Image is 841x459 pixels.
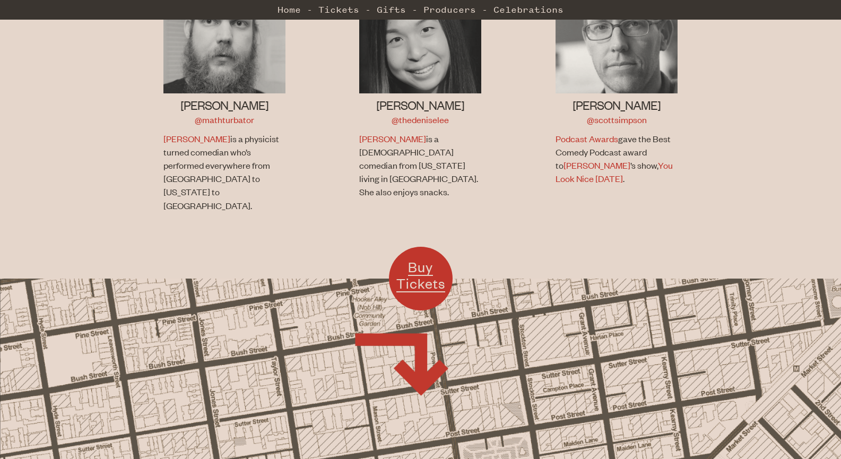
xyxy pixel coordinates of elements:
[389,247,453,310] a: Buy Tickets
[163,97,285,113] h3: [PERSON_NAME]
[359,97,481,113] h3: [PERSON_NAME]
[556,133,618,144] a: Podcast Awards
[163,133,230,144] a: [PERSON_NAME]
[359,133,426,144] a: [PERSON_NAME]
[359,132,479,199] p: is a [DEMOGRAPHIC_DATA] comedian from [US_STATE] living in [GEOGRAPHIC_DATA]. She also enjoys sna...
[556,97,678,113] h3: [PERSON_NAME]
[396,258,445,292] span: Buy Tickets
[587,114,647,125] a: @scottsimpson
[195,114,254,125] a: @mathturbator
[392,114,449,125] a: @thedeniselee
[563,159,630,171] a: [PERSON_NAME]
[556,132,675,186] p: gave the Best Comedy Podcast award to ’s show, .
[163,132,283,212] p: is a physicist turned comedian who’s performed everywhere from [GEOGRAPHIC_DATA] to [US_STATE] to...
